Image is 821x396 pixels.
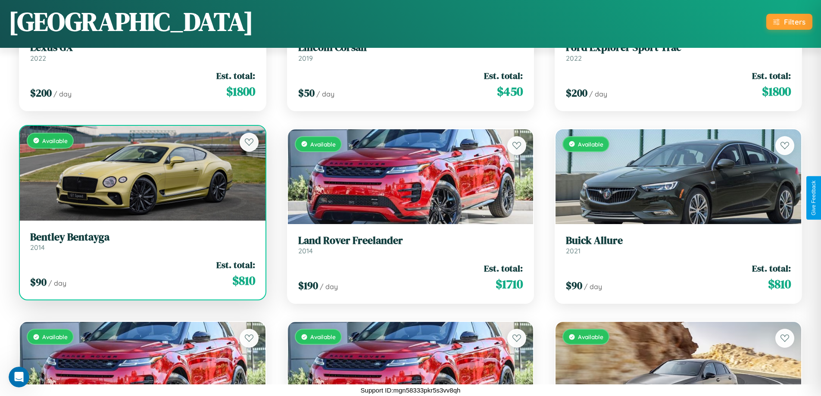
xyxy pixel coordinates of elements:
span: 2022 [566,54,582,62]
h3: Land Rover Freelander [298,234,523,247]
span: / day [48,279,66,287]
span: 2019 [298,54,313,62]
span: $ 90 [566,278,582,293]
span: $ 810 [768,275,791,293]
span: $ 50 [298,86,315,100]
span: 2021 [566,246,581,255]
span: Est. total: [216,259,255,271]
span: $ 90 [30,275,47,289]
span: Available [42,333,68,340]
span: $ 810 [232,272,255,289]
span: $ 450 [497,83,523,100]
span: / day [53,90,72,98]
span: / day [584,282,602,291]
span: Available [578,140,603,148]
span: 2014 [30,243,45,252]
span: Available [310,140,336,148]
div: Give Feedback [811,181,817,215]
a: Lincoln Corsair2019 [298,41,523,62]
h3: Lexus GX [30,41,255,54]
span: Est. total: [484,262,523,274]
span: $ 200 [566,86,587,100]
div: Filters [784,17,805,26]
button: Filters [766,14,812,30]
span: $ 1800 [226,83,255,100]
span: Est. total: [484,69,523,82]
h1: [GEOGRAPHIC_DATA] [9,4,253,39]
iframe: Intercom live chat [9,367,29,387]
span: Est. total: [752,69,791,82]
p: Support ID: mgn58333pkr5s3vv8qh [361,384,461,396]
span: $ 190 [298,278,318,293]
span: Est. total: [216,69,255,82]
h3: Bentley Bentayga [30,231,255,243]
span: / day [316,90,334,98]
span: Available [578,333,603,340]
a: Land Rover Freelander2014 [298,234,523,256]
span: / day [589,90,607,98]
a: Lexus GX2022 [30,41,255,62]
span: / day [320,282,338,291]
span: $ 1710 [496,275,523,293]
a: Ford Explorer Sport Trac2022 [566,41,791,62]
span: 2022 [30,54,46,62]
a: Buick Allure2021 [566,234,791,256]
span: $ 200 [30,86,52,100]
a: Bentley Bentayga2014 [30,231,255,252]
span: $ 1800 [762,83,791,100]
h3: Buick Allure [566,234,791,247]
span: Available [42,137,68,144]
h3: Ford Explorer Sport Trac [566,41,791,54]
span: 2014 [298,246,313,255]
span: Available [310,333,336,340]
span: Est. total: [752,262,791,274]
h3: Lincoln Corsair [298,41,523,54]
